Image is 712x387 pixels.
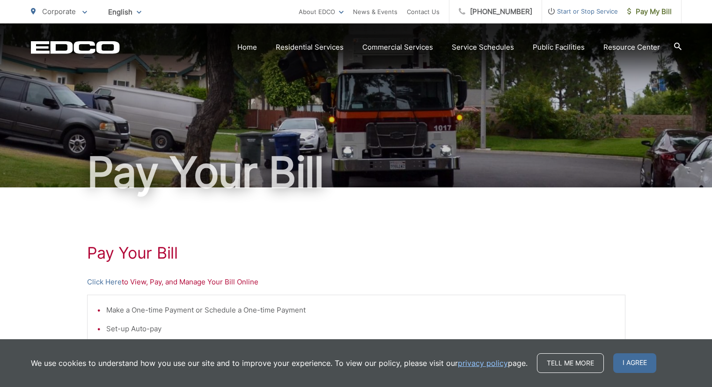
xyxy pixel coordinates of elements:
h1: Pay Your Bill [31,149,682,196]
a: Commercial Services [362,42,433,53]
a: Click Here [87,276,122,288]
p: We use cookies to understand how you use our site and to improve your experience. To view our pol... [31,357,528,369]
a: Residential Services [276,42,344,53]
span: Corporate [42,7,76,16]
a: News & Events [353,6,397,17]
a: privacy policy [458,357,508,369]
span: I agree [613,353,656,373]
a: Resource Center [603,42,660,53]
a: Service Schedules [452,42,514,53]
p: to View, Pay, and Manage Your Bill Online [87,276,625,288]
li: Make a One-time Payment or Schedule a One-time Payment [106,305,616,316]
a: Public Facilities [533,42,585,53]
span: Pay My Bill [627,6,672,17]
a: Tell me more [537,353,604,373]
h1: Pay Your Bill [87,244,625,262]
li: Set-up Auto-pay [106,323,616,335]
a: Contact Us [407,6,440,17]
span: English [101,4,148,20]
a: EDCD logo. Return to the homepage. [31,41,120,54]
a: Home [237,42,257,53]
a: About EDCO [299,6,344,17]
